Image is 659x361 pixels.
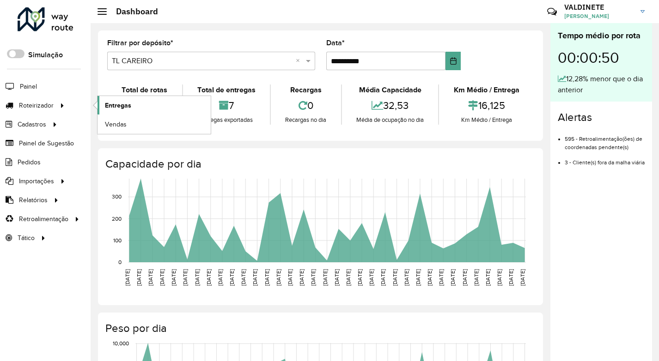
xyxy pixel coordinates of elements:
[558,111,645,124] h4: Alertas
[19,101,54,110] span: Roteirizador
[19,138,74,148] span: Painel de Sugestão
[558,73,645,96] div: 12,28% menor que o dia anterior
[441,115,531,125] div: Km Médio / Entrega
[403,269,409,286] text: [DATE]
[558,42,645,73] div: 00:00:50
[240,269,246,286] text: [DATE]
[107,37,173,48] label: Filtrar por depósito
[113,341,129,347] text: 10,000
[252,269,258,286] text: [DATE]
[508,269,514,286] text: [DATE]
[105,101,131,110] span: Entregas
[519,269,525,286] text: [DATE]
[229,269,235,286] text: [DATE]
[462,269,468,286] text: [DATE]
[171,269,177,286] text: [DATE]
[264,269,270,286] text: [DATE]
[107,6,158,17] h2: Dashboard
[105,120,127,129] span: Vendas
[18,157,41,167] span: Pedidos
[19,195,48,205] span: Relatórios
[380,269,386,286] text: [DATE]
[344,96,436,115] div: 32,53
[273,96,339,115] div: 0
[20,82,37,91] span: Painel
[98,115,211,133] a: Vendas
[124,269,130,286] text: [DATE]
[19,214,68,224] span: Retroalimentação
[299,269,305,286] text: [DATE]
[185,84,268,96] div: Total de entregas
[273,84,339,96] div: Recargas
[185,115,268,125] div: Entregas exportadas
[450,269,456,286] text: [DATE]
[392,269,398,286] text: [DATE]
[344,84,436,96] div: Média Capacidade
[441,84,531,96] div: Km Médio / Entrega
[112,216,122,222] text: 200
[19,176,54,186] span: Importações
[110,84,180,96] div: Total de rotas
[113,237,122,243] text: 100
[273,115,339,125] div: Recargas no dia
[357,269,363,286] text: [DATE]
[275,269,281,286] text: [DATE]
[18,233,35,243] span: Tático
[118,259,122,265] text: 0
[147,269,153,286] text: [DATE]
[564,12,634,20] span: [PERSON_NAME]
[496,269,502,286] text: [DATE]
[473,269,479,286] text: [DATE]
[287,269,293,286] text: [DATE]
[344,115,436,125] div: Média de ocupação no dia
[182,269,188,286] text: [DATE]
[326,37,345,48] label: Data
[159,269,165,286] text: [DATE]
[542,2,562,22] a: Contato Rápido
[345,269,351,286] text: [DATE]
[438,269,444,286] text: [DATE]
[185,96,268,115] div: 7
[18,120,46,129] span: Cadastros
[296,55,304,66] span: Clear all
[310,269,316,286] text: [DATE]
[206,269,212,286] text: [DATE]
[28,49,63,60] label: Simulação
[415,269,421,286] text: [DATE]
[558,30,645,42] div: Tempo médio por rota
[441,96,531,115] div: 16,125
[136,269,142,286] text: [DATE]
[105,157,534,171] h4: Capacidade por dia
[105,322,534,335] h4: Peso por dia
[437,3,533,28] div: Críticas? Dúvidas? Elogios? Sugestões? Entre em contato conosco!
[368,269,374,286] text: [DATE]
[565,151,645,167] li: 3 - Cliente(s) fora da malha viária
[565,128,645,151] li: 595 - Retroalimentação(ões) de coordenadas pendente(s)
[322,269,328,286] text: [DATE]
[427,269,433,286] text: [DATE]
[564,3,634,12] h3: VALDINETE
[217,269,223,286] text: [DATE]
[334,269,340,286] text: [DATE]
[98,96,211,114] a: Entregas
[112,194,122,200] text: 300
[485,269,491,286] text: [DATE]
[445,52,461,70] button: Choose Date
[194,269,200,286] text: [DATE]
